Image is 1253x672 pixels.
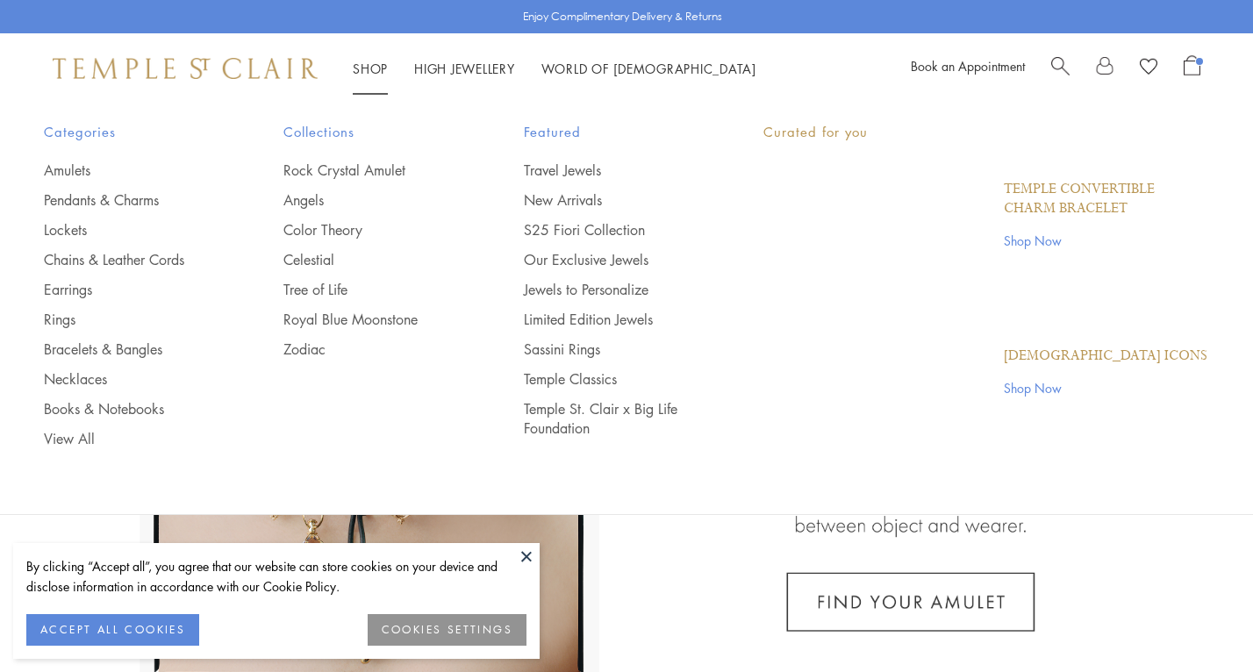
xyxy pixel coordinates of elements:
[44,369,213,389] a: Necklaces
[44,161,213,180] a: Amulets
[524,161,693,180] a: Travel Jewels
[26,556,526,597] div: By clicking “Accept all”, you agree that our website can store cookies on your device and disclos...
[44,399,213,418] a: Books & Notebooks
[353,58,756,80] nav: Main navigation
[524,220,693,239] a: S25 Fiori Collection
[283,190,453,210] a: Angels
[524,280,693,299] a: Jewels to Personalize
[524,190,693,210] a: New Arrivals
[44,190,213,210] a: Pendants & Charms
[911,57,1025,75] a: Book an Appointment
[368,614,526,646] button: COOKIES SETTINGS
[44,429,213,448] a: View All
[44,250,213,269] a: Chains & Leather Cords
[523,8,722,25] p: Enjoy Complimentary Delivery & Returns
[283,250,453,269] a: Celestial
[44,310,213,329] a: Rings
[44,121,213,143] span: Categories
[524,250,693,269] a: Our Exclusive Jewels
[26,614,199,646] button: ACCEPT ALL COOKIES
[524,369,693,389] a: Temple Classics
[283,220,453,239] a: Color Theory
[44,280,213,299] a: Earrings
[524,340,693,359] a: Sassini Rings
[414,60,515,77] a: High JewelleryHigh Jewellery
[524,399,693,438] a: Temple St. Clair x Big Life Foundation
[44,340,213,359] a: Bracelets & Bangles
[283,280,453,299] a: Tree of Life
[1051,55,1070,82] a: Search
[541,60,756,77] a: World of [DEMOGRAPHIC_DATA]World of [DEMOGRAPHIC_DATA]
[283,340,453,359] a: Zodiac
[763,121,1209,143] p: Curated for you
[53,58,318,79] img: Temple St. Clair
[524,121,693,143] span: Featured
[283,161,453,180] a: Rock Crystal Amulet
[1004,347,1207,366] a: [DEMOGRAPHIC_DATA] Icons
[1004,180,1209,218] a: Temple Convertible Charm Bracelet
[283,121,453,143] span: Collections
[44,220,213,239] a: Lockets
[1004,378,1207,397] a: Shop Now
[283,310,453,329] a: Royal Blue Moonstone
[1140,55,1157,82] a: View Wishlist
[353,60,388,77] a: ShopShop
[1184,55,1200,82] a: Open Shopping Bag
[1004,231,1209,250] a: Shop Now
[524,310,693,329] a: Limited Edition Jewels
[1165,590,1235,654] iframe: Gorgias live chat messenger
